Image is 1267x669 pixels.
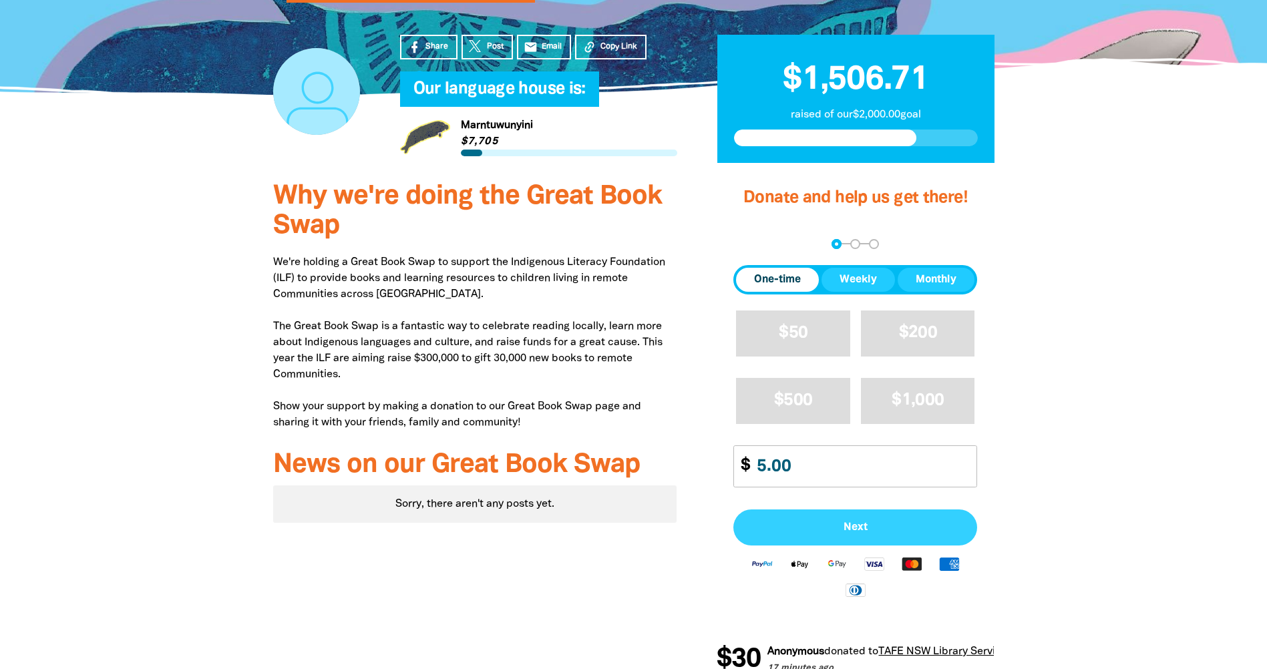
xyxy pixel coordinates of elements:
span: $200 [899,325,937,341]
span: Monthly [916,272,956,288]
span: Donate and help us get there! [743,190,968,206]
button: Weekly [822,268,895,292]
span: Share [425,41,448,53]
button: $500 [736,378,850,424]
div: Paginated content [273,485,677,523]
img: Mastercard logo [893,556,930,572]
img: Apple Pay logo [781,556,818,572]
img: Diners Club logo [837,582,874,598]
span: Copy Link [600,41,637,53]
button: One-time [736,268,819,292]
button: Pay with Credit Card [733,509,977,545]
img: Visa logo [856,556,893,572]
span: $1,506.71 [783,65,928,95]
button: $50 [736,310,850,357]
span: Post [487,41,504,53]
img: Google Pay logo [818,556,856,572]
span: Next [748,522,962,533]
a: emailEmail [517,35,572,59]
button: Navigate to step 3 of 3 to enter your payment details [869,239,879,249]
a: TAFE NSW Library Services [866,647,1000,656]
div: Sorry, there aren't any posts yet. [273,485,677,523]
span: Weekly [840,272,877,288]
h6: My Team [400,93,677,101]
i: email [524,40,538,54]
img: American Express logo [930,556,968,572]
a: Share [400,35,458,59]
a: Post [462,35,513,59]
span: $50 [779,325,807,341]
button: $200 [861,310,975,357]
button: Monthly [898,268,974,292]
em: Anonymous [755,647,811,656]
button: $1,000 [861,378,975,424]
span: One-time [754,272,801,288]
div: Available payment methods [733,545,977,608]
h3: News on our Great Book Swap [273,451,677,480]
button: Navigate to step 1 of 3 to enter your donation amount [832,239,842,249]
span: donated to [811,647,866,656]
span: $500 [774,393,812,408]
span: $ [734,446,750,487]
span: $1,000 [892,393,944,408]
p: raised of our $2,000.00 goal [734,107,978,123]
span: Our language house is: [413,81,586,107]
span: Email [542,41,562,53]
button: Navigate to step 2 of 3 to enter your details [850,239,860,249]
button: Copy Link [575,35,647,59]
img: Paypal logo [743,556,781,572]
span: Why we're doing the Great Book Swap [273,184,662,238]
input: Enter custom amount [747,446,976,487]
div: Donation frequency [733,265,977,294]
p: We're holding a Great Book Swap to support the Indigenous Literacy Foundation (ILF) to provide bo... [273,254,677,431]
